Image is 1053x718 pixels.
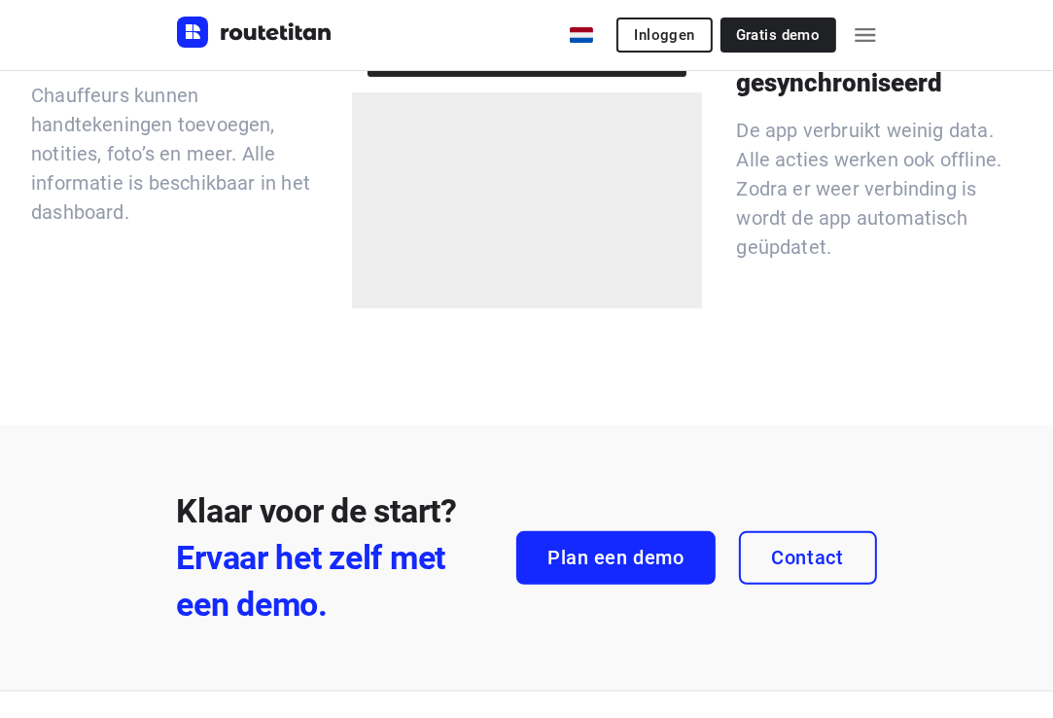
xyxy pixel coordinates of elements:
a: Routetitan [177,17,333,53]
span: Gratis demo [736,27,821,43]
span: Ervaar het zelf met een demo. [177,534,502,628]
a: Gratis demo [720,18,836,53]
p: De app verbruikt weinig data. Alle acties werken ook offline. Zodra er weer verbinding is wordt d... [737,116,1023,262]
span: Inloggen [634,27,694,43]
span: Contact [772,547,844,569]
button: menu [846,16,885,54]
span: Plan een demo [547,547,684,569]
a: Contact [739,531,877,585]
img: Routetitan logo [177,17,333,48]
p: Chauffeurs kunnen handtekeningen toevoegen, notities, foto’s en meer. Alle informatie is beschikb... [31,81,317,227]
button: Inloggen [616,18,712,53]
b: Klaar voor de start? [177,491,502,628]
a: Plan een demo [516,531,715,585]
